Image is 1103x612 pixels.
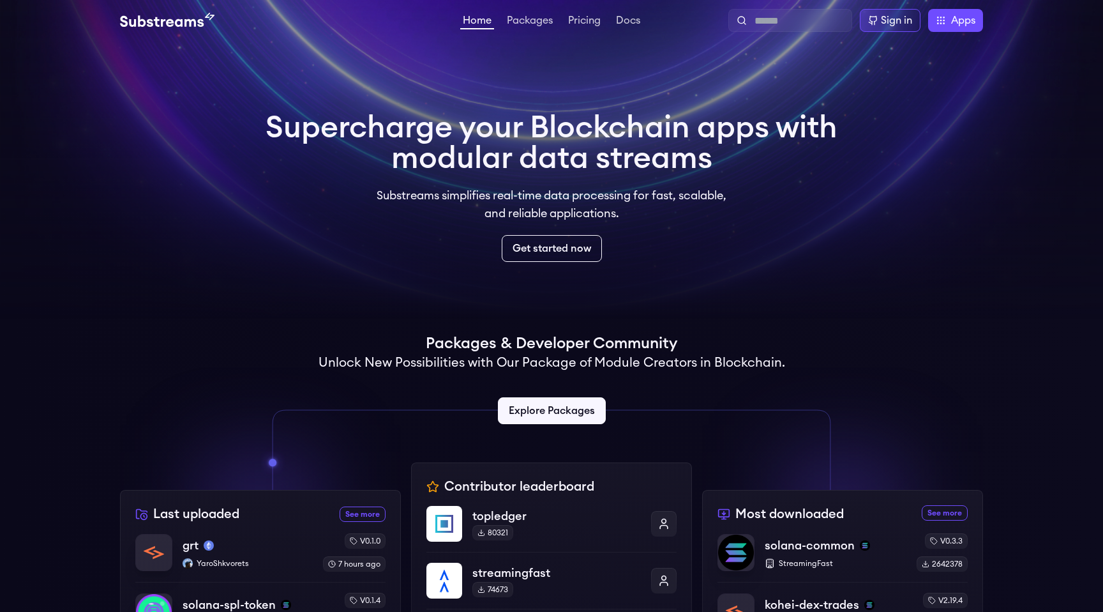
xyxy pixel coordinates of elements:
[472,525,513,540] div: 80321
[860,9,920,32] a: Sign in
[923,593,968,608] div: v2.19.4
[323,556,386,572] div: 7 hours ago
[460,15,494,29] a: Home
[864,600,874,610] img: solana
[345,533,386,549] div: v0.1.0
[566,15,603,28] a: Pricing
[472,564,641,582] p: streamingfast
[925,533,968,549] div: v0.3.3
[266,112,837,174] h1: Supercharge your Blockchain apps with modular data streams
[502,235,602,262] a: Get started now
[472,582,513,597] div: 74673
[319,354,785,372] h2: Unlock New Possibilities with Our Package of Module Creators in Blockchain.
[426,506,677,552] a: topledgertopledger80321
[281,600,291,610] img: solana
[717,533,968,582] a: solana-commonsolana-commonsolanaStreamingFastv0.3.32642378
[183,558,313,569] p: YaroShkvorets
[765,558,906,569] p: StreamingFast
[340,507,386,522] a: See more recently uploaded packages
[718,535,754,570] img: solana-common
[860,540,870,551] img: solana
[135,533,386,582] a: grtgrtmainnetYaroShkvoretsYaroShkvoretsv0.1.07 hours ago
[345,593,386,608] div: v0.1.4
[136,535,172,570] img: grt
[426,563,462,599] img: streamingfast
[368,187,735,222] p: Substreams simplifies real-time data processing for fast, scalable, and reliable applications.
[504,15,555,28] a: Packages
[426,552,677,609] a: streamingfaststreamingfast74673
[426,333,677,354] h1: Packages & Developer Community
[765,537,855,555] p: solana-common
[922,505,968,521] a: See more most downloaded packages
[120,13,214,28] img: Substream's logo
[951,13,975,28] span: Apps
[881,13,912,28] div: Sign in
[917,556,968,572] div: 2642378
[472,507,641,525] p: topledger
[204,540,214,551] img: mainnet
[183,558,193,569] img: YaroShkvorets
[183,537,199,555] p: grt
[613,15,643,28] a: Docs
[498,397,606,424] a: Explore Packages
[426,506,462,542] img: topledger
